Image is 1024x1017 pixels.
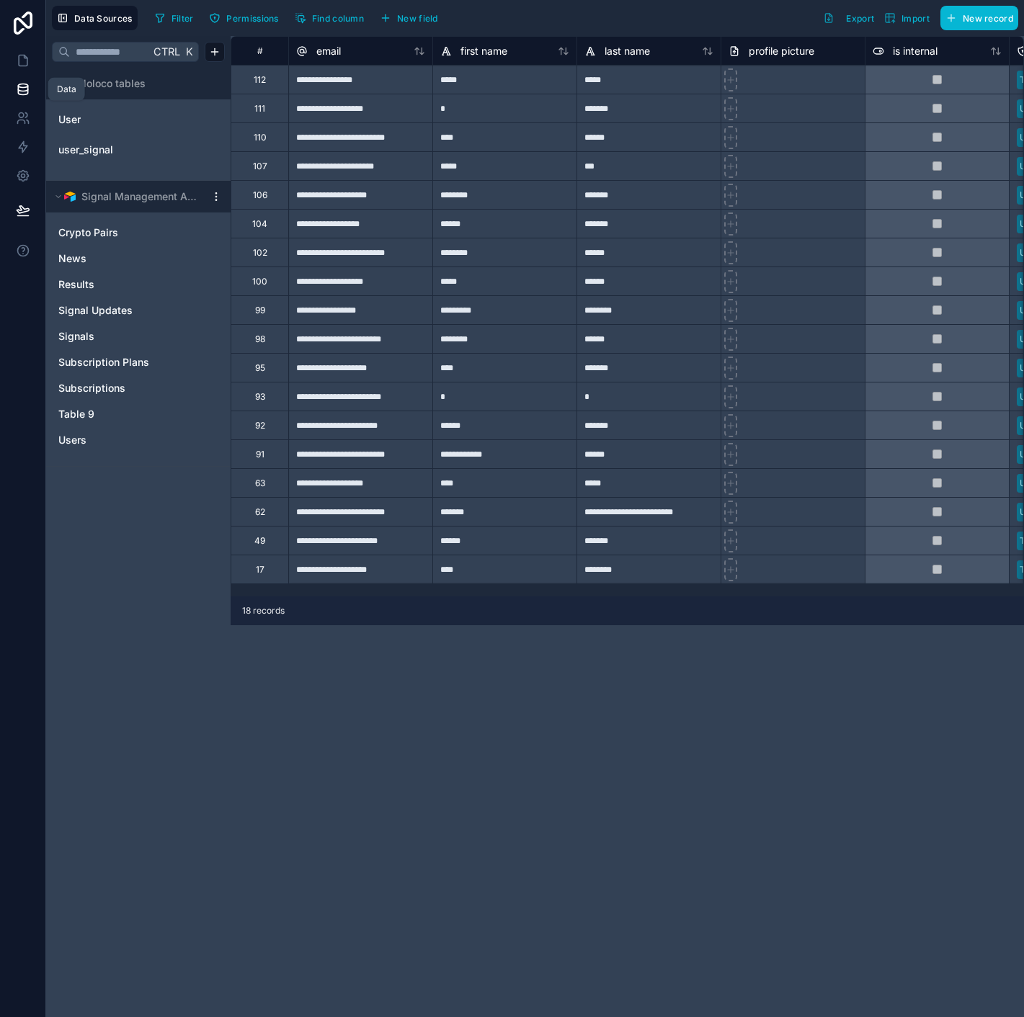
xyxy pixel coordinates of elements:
[149,7,199,29] button: Filter
[52,187,205,207] button: Airtable LogoSignal Management App
[255,305,265,316] div: 99
[226,13,278,24] span: Permissions
[846,13,874,24] span: Export
[52,6,138,30] button: Data Sources
[74,13,133,24] span: Data Sources
[58,329,190,344] a: Signals
[79,76,146,91] span: Noloco tables
[172,13,194,24] span: Filter
[52,108,225,131] div: User
[253,161,267,172] div: 107
[204,7,289,29] a: Permissions
[605,44,650,58] span: last name
[255,333,265,345] div: 98
[58,303,190,318] a: Signal Updates
[58,433,86,447] span: Users
[58,112,81,127] span: User
[58,355,149,369] span: Subscription Plans
[52,138,225,161] div: user_signal
[375,7,443,29] button: New field
[58,407,190,421] a: Table 9
[58,433,190,447] a: Users
[58,303,133,318] span: Signal Updates
[58,277,94,292] span: Results
[52,351,225,374] div: Subscription Plans
[58,381,190,395] a: Subscriptions
[312,13,364,24] span: Find column
[58,381,125,395] span: Subscriptions
[242,605,285,617] span: 18 records
[255,478,265,489] div: 63
[255,391,265,403] div: 93
[58,225,118,240] span: Crypto Pairs
[58,143,113,157] span: user_signal
[255,506,265,518] div: 62
[204,7,283,29] button: Permissions
[901,13,930,24] span: Import
[58,143,175,157] a: user_signal
[254,103,265,115] div: 111
[52,299,225,322] div: Signal Updates
[52,325,225,348] div: Signals
[316,44,341,58] span: email
[58,225,190,240] a: Crypto Pairs
[252,218,267,230] div: 104
[963,13,1013,24] span: New record
[256,564,264,575] div: 17
[58,112,175,127] a: User
[255,420,265,431] div: 92
[52,429,225,452] div: Users
[254,132,267,143] div: 110
[58,407,94,421] span: Table 9
[64,191,76,202] img: Airtable Logo
[152,42,182,61] span: Ctrl
[460,44,507,58] span: first name
[58,329,94,344] span: Signals
[52,247,225,270] div: News
[184,47,194,57] span: K
[58,277,190,292] a: Results
[255,362,265,374] div: 95
[254,535,265,547] div: 49
[253,189,267,201] div: 106
[254,74,266,86] div: 112
[52,221,225,244] div: Crypto Pairs
[818,6,879,30] button: Export
[242,45,277,56] div: #
[749,44,814,58] span: profile picture
[58,251,190,266] a: News
[893,44,938,58] span: is internal
[57,84,76,95] div: Data
[879,6,935,30] button: Import
[935,6,1018,30] a: New record
[52,73,216,94] button: Noloco tables
[52,377,225,400] div: Subscriptions
[58,355,190,369] a: Subscription Plans
[52,273,225,296] div: Results
[397,13,438,24] span: New field
[940,6,1018,30] button: New record
[58,251,86,266] span: News
[81,189,198,204] span: Signal Management App
[290,7,369,29] button: Find column
[256,449,264,460] div: 91
[252,276,267,287] div: 100
[52,403,225,426] div: Table 9
[253,247,267,259] div: 102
